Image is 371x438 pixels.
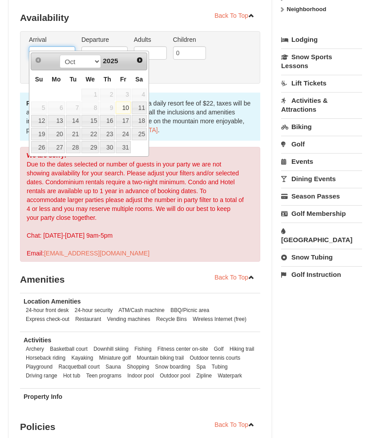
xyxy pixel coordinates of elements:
strong: Activities [24,337,51,344]
li: 24-hour security [73,306,115,315]
h3: Availability [20,9,260,27]
li: Recycle Bins [154,315,189,324]
a: Activities & Attractions [281,92,362,118]
li: Basketball court [48,345,90,353]
a: 16 [100,115,115,127]
span: Friday [120,76,126,83]
span: Wednesday [85,76,95,83]
a: 19 [31,128,47,140]
div: the nightly rates below include a daily resort fee of $22, taxes will be added at checkout. For m... [20,93,260,141]
a: 22 [81,128,99,140]
a: 30 [100,141,115,154]
li: Downhill skiing [91,345,131,353]
li: Tubing [210,362,230,371]
a: Back To Top [209,271,260,284]
li: Express check-out [24,315,72,324]
a: Dining Events [281,170,362,187]
a: 21 [66,128,81,140]
strong: Location Amenities [24,298,81,305]
li: Indoor pool [125,371,156,380]
a: [EMAIL_ADDRESS][DOMAIN_NAME] [44,250,149,257]
a: 29 [81,141,99,154]
li: Racquetball court [56,362,102,371]
a: 18 [132,115,147,127]
label: Departure [81,35,128,44]
li: Fitness center on-site [155,345,210,353]
span: Next [136,57,143,64]
span: 8 [81,101,99,114]
a: 20 [48,128,65,140]
a: 26 [31,141,47,154]
a: 27 [48,141,65,154]
a: Golf Instruction [281,266,362,283]
li: BBQ/Picnic area [168,306,211,315]
li: Outdoor pool [157,371,193,380]
li: Golf [212,345,226,353]
li: Vending machines [105,315,153,324]
a: [GEOGRAPHIC_DATA] [281,223,362,248]
a: Events [281,153,362,170]
label: Arrival [29,35,75,44]
a: 23 [100,128,115,140]
li: Hot tub [61,371,82,380]
li: 24-hour front desk [24,306,71,315]
span: 1 [81,89,99,101]
a: 15 [81,115,99,127]
a: Lodging [281,32,362,48]
li: Driving range [24,371,60,380]
a: Lift Tickets [281,75,362,91]
span: 2 [100,89,115,101]
li: ATM/Cash machine [116,306,167,315]
span: Tuesday [69,76,77,83]
a: 13 [48,115,65,127]
li: Archery [24,345,46,353]
li: Waterpark [216,371,244,380]
strong: Property Info [24,393,62,400]
li: Hiking trail [227,345,257,353]
li: Kayaking [69,353,96,362]
a: Season Passes [281,188,362,204]
a: 11 [132,101,147,114]
a: 28 [66,141,81,154]
span: Thursday [104,76,111,83]
li: Zipline [194,371,214,380]
label: Children [173,35,206,44]
a: 24 [116,128,131,140]
span: Sunday [35,76,43,83]
li: Spa [194,362,208,371]
span: 7 [66,101,81,114]
a: 17 [116,115,131,127]
a: Snow Tubing [281,249,362,265]
h3: Policies [20,418,260,436]
span: 9 [100,101,115,114]
a: Golf [281,136,362,152]
span: Prev [35,57,42,64]
h3: Amenities [20,271,260,288]
li: Mountain biking trail [134,353,186,362]
label: Adults [134,35,167,44]
a: 31 [116,141,131,154]
strong: We are sorry! [27,152,66,159]
span: 5 [31,101,47,114]
strong: Neighborhood [287,6,327,12]
strong: Please note: [26,100,63,107]
a: Snow Sports Lessons [281,49,362,74]
span: 2025 [103,57,118,65]
a: Back To Top [209,9,260,22]
li: Shopping [125,362,151,371]
a: 10 [116,101,131,114]
a: 14 [66,115,81,127]
a: 25 [132,128,147,140]
a: Next [133,54,146,66]
a: Back To Top [209,418,260,431]
div: Due to the dates selected or number of guests in your party we are not showing availability for y... [20,147,260,262]
span: Monday [52,76,60,83]
li: Wireless Internet (free) [190,315,249,324]
a: Golf Membership [281,205,362,222]
li: Sauna [103,362,123,371]
li: Horseback riding [24,353,68,362]
span: 6 [48,101,65,114]
li: Teen programs [84,371,124,380]
li: Miniature golf [97,353,133,362]
a: Prev [32,54,44,66]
